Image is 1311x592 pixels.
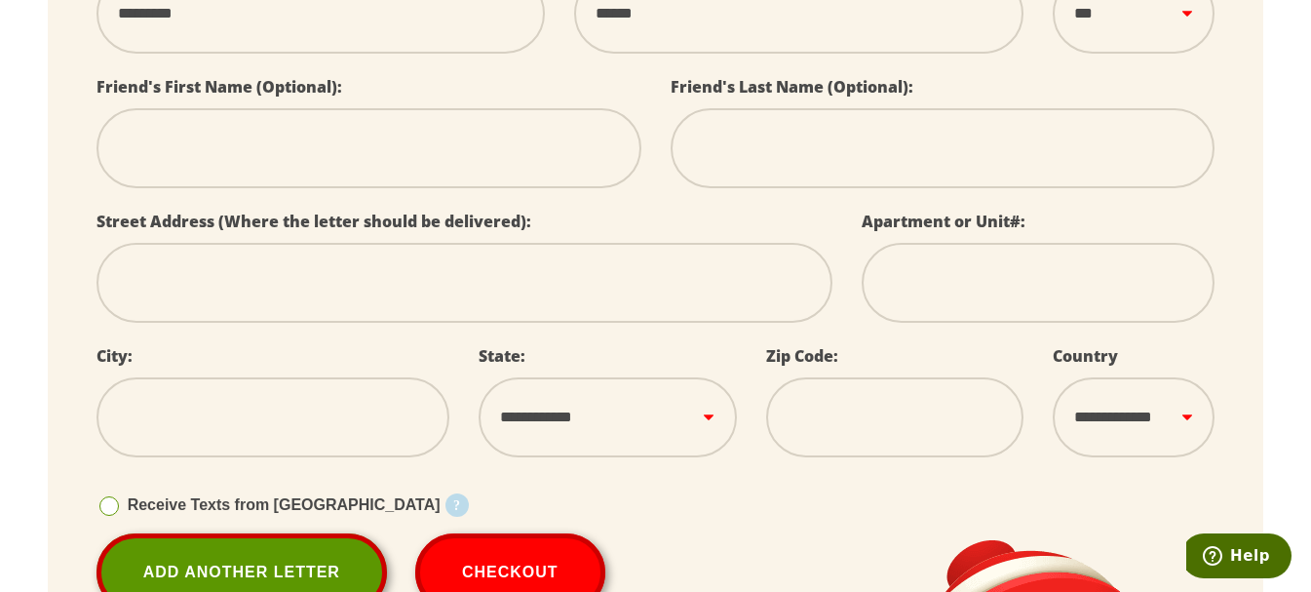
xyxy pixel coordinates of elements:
label: Friend's Last Name (Optional): [671,76,913,98]
span: Receive Texts from [GEOGRAPHIC_DATA] [128,496,441,513]
label: State: [479,345,525,367]
label: Friend's First Name (Optional): [96,76,342,98]
label: City: [96,345,133,367]
label: Zip Code: [766,345,838,367]
iframe: Opens a widget where you can find more information [1186,533,1292,582]
label: Street Address (Where the letter should be delivered): [96,211,531,232]
label: Country [1053,345,1118,367]
label: Apartment or Unit#: [862,211,1025,232]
